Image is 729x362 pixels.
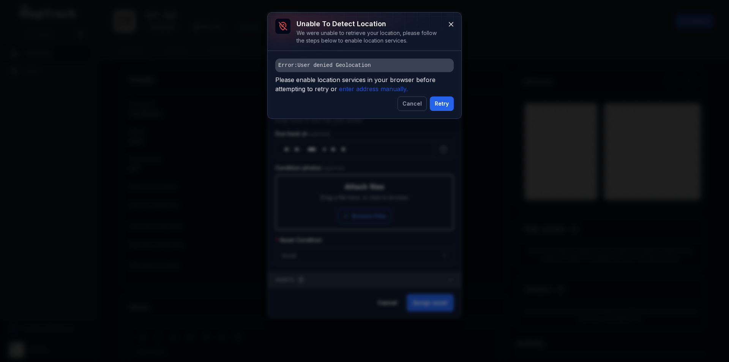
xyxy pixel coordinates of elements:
span: Please enable location services in your browser before attempting to retry or [275,75,454,96]
button: Retry [430,96,454,111]
pre: Error: User denied Geolocation [275,58,454,72]
button: Cancel [398,96,427,111]
h3: Unable to detect location [297,19,442,29]
div: We were unable to retrieve your location, please follow the steps below to enable location services. [297,29,442,44]
i: enter address manually. [339,85,408,93]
